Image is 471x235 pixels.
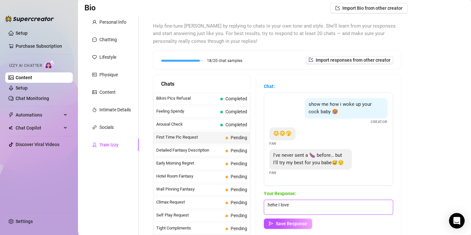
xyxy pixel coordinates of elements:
[99,19,126,26] div: Personal Info
[99,54,116,61] div: Lifestyle
[16,31,28,36] a: Setup
[156,121,218,128] span: Arousal Check
[92,125,97,130] span: link
[156,173,223,179] span: Hotel Room Fantasy
[225,96,247,101] span: Completed
[156,212,223,218] span: Self Play Request
[8,126,13,130] img: Chat Copilot
[269,141,276,146] span: Fan
[99,106,131,113] div: Intimate Details
[231,187,247,192] span: Pending
[231,200,247,205] span: Pending
[16,219,33,224] a: Settings
[207,59,242,63] span: 18/20 chat samples
[16,85,28,91] a: Setup
[153,22,401,45] span: Help fine-tune [PERSON_NAME] by replying to chats in your own tone and style. She’ll learn from y...
[92,37,97,42] span: message
[231,135,247,140] span: Pending
[156,160,223,167] span: Early Morning Regret
[99,36,117,43] div: Chatting
[316,57,390,63] span: Import responses from other creator
[342,6,402,11] span: Import Bio from other creator
[99,124,114,131] div: Socials
[156,186,223,192] span: Wall Pinning Fantasy
[264,191,296,196] strong: Your Response:
[231,174,247,179] span: Pending
[309,57,313,62] span: import
[16,123,62,133] span: Chat Copilot
[92,55,97,59] span: heart
[16,96,49,101] a: Chat Monitoring
[335,6,340,10] span: import
[92,142,97,147] span: experiment
[273,152,344,166] span: I've never sent a 🍆 before… but I'll try my best for you babe😅😌
[161,80,174,88] span: Chats
[330,3,408,13] button: Import Bio from other creator
[156,147,223,154] span: Detailed Fantasy Description
[156,108,218,115] span: Feeling Spendy
[99,89,116,96] div: Content
[5,16,54,22] img: logo-BBDzfeDw.svg
[231,161,247,166] span: Pending
[16,110,62,120] span: Automations
[99,71,118,78] div: Physique
[276,221,307,226] span: Save Response
[264,200,393,215] textarea: hehe I love
[269,170,276,176] span: Fan
[225,109,247,114] span: Completed
[309,101,372,115] span: show me how i woke up your cock baby 🥵
[16,75,32,80] a: Content
[156,95,218,102] span: Bikini Pics Refusal
[8,112,14,117] span: thunderbolt
[231,226,247,231] span: Pending
[45,60,55,69] img: AI Chatter
[269,221,273,226] span: send
[306,56,393,64] button: Import responses from other creator
[225,122,247,127] span: Completed
[156,199,223,205] span: Climax Request
[16,43,62,49] a: Purchase Subscription
[231,148,247,153] span: Pending
[9,63,42,69] span: Izzy AI Chatter
[84,3,96,13] h3: Bio
[156,225,223,231] span: Tight Compliments
[16,142,59,147] a: Discover Viral Videos
[92,107,97,112] span: fire
[92,20,97,24] span: user
[231,213,247,218] span: Pending
[156,134,223,141] span: First Time Pic Request
[371,119,388,125] span: Creator
[99,141,119,148] div: Train Izzy
[92,72,97,77] span: idcard
[273,130,292,136] span: 😳😳🫣
[92,90,97,94] span: picture
[264,218,312,229] button: Save Response
[264,84,275,89] strong: Chat:
[449,213,465,229] div: Open Intercom Messenger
